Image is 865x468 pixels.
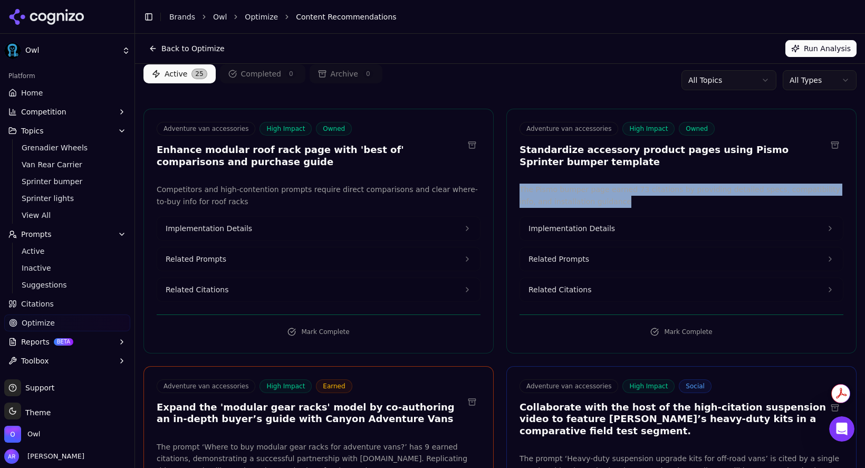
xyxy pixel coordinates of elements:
span: Owned [679,122,715,136]
span: Competition [21,107,66,117]
span: Implementation Details [166,223,252,234]
button: Archive recommendation [464,137,480,154]
button: Gif picker [50,346,59,354]
img: Adam Raper [4,449,19,464]
span: Owl [27,429,40,439]
span: View All [22,210,113,221]
span: Social [679,379,712,393]
img: Profile image for Alp [30,6,47,23]
h3: Expand the 'modular gear racks' model by co-authoring an in-depth buyer’s guide with Canyon Adven... [157,402,464,425]
button: Implementation Details [157,217,480,240]
div: Close [185,4,204,23]
span: Related Prompts [166,254,226,264]
span: Theme [21,408,51,417]
span: 25 [191,69,207,79]
a: Optimize [245,12,278,22]
button: Related Prompts [157,247,480,271]
span: Related Citations [166,284,228,295]
button: Emoji picker [33,346,42,354]
span: Home [21,88,43,98]
button: Upload attachment [16,346,25,354]
span: Earned [316,379,352,393]
button: Related Citations [520,278,843,301]
button: Archive0 [310,64,382,83]
p: Competitors and high-contention prompts require direct comparisons and clear where-to-buy info fo... [157,184,480,208]
iframe: Intercom live chat [829,416,854,442]
a: Optimize [4,314,130,331]
span: Topics [21,126,44,136]
button: Competition [4,103,130,120]
button: Archive recommendation [826,137,843,154]
h3: Standardize accessory product pages using Pismo Sprinter bumper template [520,144,826,168]
button: go back [7,4,27,24]
button: Archive recommendation [826,399,843,416]
span: Implementation Details [528,223,615,234]
img: Profile image for Deniz [45,6,62,23]
a: Suggestions [17,278,118,292]
span: Owl [25,46,118,55]
button: Mark Complete [157,323,480,340]
img: Owl [4,42,21,59]
p: The Pismo bumper page earned 73 citations by providing detailed specs, compatibility info, and in... [520,184,843,208]
nav: breadcrumb [169,12,835,22]
button: Start recording [67,346,75,354]
button: Prompts [4,226,130,243]
span: Sprinter bumper [22,176,113,187]
span: Citations [21,299,54,309]
button: Home [165,4,185,24]
button: Completed0 [220,64,305,83]
span: Related Citations [528,284,591,295]
img: Owl [4,426,21,443]
a: View All [17,208,118,223]
span: Adventure van accessories [520,122,618,136]
a: Van Rear Carrier [17,157,118,172]
span: Content Recommendations [296,12,396,22]
button: Run Analysis [785,40,857,57]
button: Implementation Details [520,217,843,240]
button: Active25 [143,64,216,83]
span: Grenadier Wheels [22,142,113,153]
button: Related Prompts [520,247,843,271]
a: Brands [169,13,195,21]
span: High Impact [622,122,675,136]
div: Platform [4,68,130,84]
span: High Impact [622,379,675,393]
a: Citations [4,295,130,312]
span: Related Prompts [528,254,589,264]
button: Open user button [4,449,84,464]
h3: Enhance modular roof rack page with 'best of' comparisons and purchase guide [157,144,464,168]
span: Adventure van accessories [520,379,618,393]
a: Active [17,244,118,259]
h1: Cognizo [66,10,99,18]
span: High Impact [259,379,312,393]
button: Topics [4,122,130,139]
button: Open organization switcher [4,426,40,443]
span: Inactive [22,263,113,273]
span: BETA [54,338,73,346]
a: Sprinter lights [17,191,118,206]
span: Reports [21,337,50,347]
span: [PERSON_NAME] [23,452,84,461]
h3: Collaborate with the host of the high-citation suspension video to feature [PERSON_NAME]’s heavy-... [520,402,826,437]
a: Sprinter bumper [17,174,118,189]
a: Home [4,84,130,101]
button: Related Citations [157,278,480,301]
span: Support [21,383,54,393]
span: 0 [362,69,374,79]
a: Owl [213,12,227,22]
span: Active [22,246,113,256]
span: High Impact [259,122,312,136]
a: Grenadier Wheels [17,140,118,155]
button: Send a message… [181,341,198,358]
span: Prompts [21,229,52,240]
button: ReportsBETA [4,333,130,350]
span: Adventure van accessories [157,122,255,136]
span: Toolbox [21,356,49,366]
span: Sprinter lights [22,193,113,204]
span: Van Rear Carrier [22,159,113,170]
span: Suggestions [22,280,113,290]
button: Toolbox [4,352,130,369]
span: Adventure van accessories [157,379,255,393]
button: Mark Complete [520,323,843,340]
span: 0 [285,69,297,79]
